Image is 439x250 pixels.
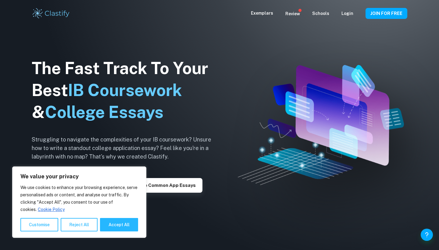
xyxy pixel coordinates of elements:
p: Exemplars [251,10,273,16]
button: Help and Feedback [421,229,433,241]
h6: Struggling to navigate the complexities of your IB coursework? Unsure how to write a standout col... [32,135,221,161]
div: We value your privacy [12,166,146,238]
span: College Essays [45,102,163,122]
button: Accept All [100,218,138,231]
span: IB Coursework [68,80,182,100]
button: Reject All [61,218,98,231]
img: Clastify logo [32,7,70,20]
a: Explore Common App essays [123,182,202,188]
button: JOIN FOR FREE [366,8,407,19]
button: Explore Common App essays [123,178,202,193]
a: Cookie Policy [37,207,65,212]
a: Login [341,11,353,16]
p: We value your privacy [20,173,138,180]
img: Clastify hero [238,65,404,185]
p: We use cookies to enhance your browsing experience, serve personalised ads or content, and analys... [20,184,138,213]
p: Review [285,10,300,17]
button: Customise [20,218,58,231]
h1: The Fast Track To Your Best & [32,57,221,123]
a: Schools [312,11,329,16]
